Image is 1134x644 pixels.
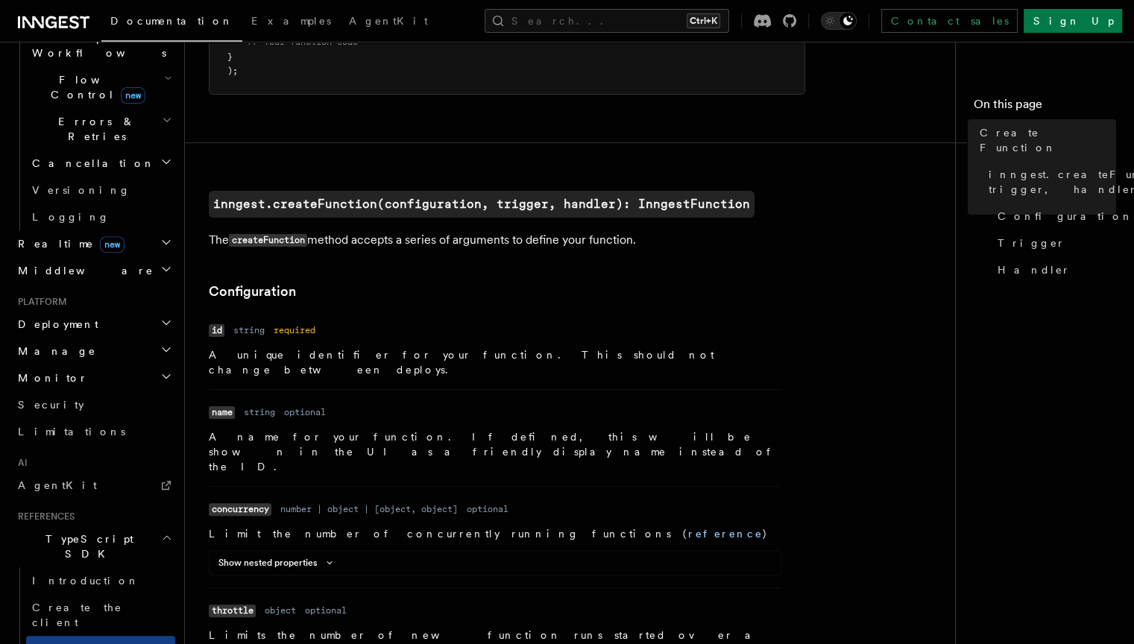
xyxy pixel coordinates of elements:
[974,95,1116,119] h4: On this page
[12,511,75,523] span: References
[26,108,175,150] button: Errors & Retries
[209,429,781,474] p: A name for your function. If defined, this will be shown in the UI as a friendly display name ins...
[209,324,224,337] code: id
[12,263,154,278] span: Middleware
[974,119,1116,161] a: Create Function
[12,317,98,332] span: Deployment
[26,156,155,171] span: Cancellation
[26,177,175,203] a: Versioning
[12,472,175,499] a: AgentKit
[26,150,175,177] button: Cancellation
[110,15,233,27] span: Documentation
[12,457,28,469] span: AI
[992,256,1116,283] a: Handler
[983,161,1116,203] a: inngest.createFunction(configuration, trigger, handler): InngestFunction
[1024,9,1122,33] a: Sign Up
[209,191,755,218] a: inngest.createFunction(configuration, trigger, handler): InngestFunction
[687,13,720,28] kbd: Ctrl+K
[218,557,338,569] button: Show nested properties
[821,12,857,30] button: Toggle dark mode
[280,503,458,515] dd: number | object | [object, object]
[284,406,326,418] dd: optional
[209,230,805,251] p: The method accepts a series of arguments to define your function.
[26,66,175,108] button: Flow Controlnew
[12,236,125,251] span: Realtime
[340,4,437,40] a: AgentKit
[12,418,175,445] a: Limitations
[26,72,164,102] span: Flow Control
[32,211,110,223] span: Logging
[998,236,1065,250] span: Trigger
[12,525,175,567] button: TypeScript SDK
[12,296,67,308] span: Platform
[12,257,175,284] button: Middleware
[26,594,175,636] a: Create the client
[349,15,428,27] span: AgentKit
[229,234,307,247] code: createFunction
[227,66,238,76] span: );
[12,370,88,385] span: Monitor
[12,364,175,391] button: Monitor
[274,324,315,336] dd: required
[26,114,162,144] span: Errors & Retries
[121,87,145,104] span: new
[26,203,175,230] a: Logging
[32,575,139,587] span: Introduction
[485,9,729,33] button: Search...Ctrl+K
[209,406,235,419] code: name
[992,203,1116,230] a: Configuration
[209,281,296,302] a: Configuration
[998,209,1133,224] span: Configuration
[209,526,781,541] p: Limit the number of concurrently running functions ( )
[244,406,275,418] dd: string
[26,31,166,60] span: Steps & Workflows
[467,503,508,515] dd: optional
[251,15,331,27] span: Examples
[101,4,242,42] a: Documentation
[26,567,175,594] a: Introduction
[305,604,347,616] dd: optional
[265,604,296,616] dd: object
[12,338,175,364] button: Manage
[209,604,256,617] code: throttle
[12,344,96,359] span: Manage
[12,391,175,418] a: Security
[26,25,175,66] button: Steps & Workflows
[998,262,1071,277] span: Handler
[32,184,130,196] span: Versioning
[227,51,233,62] span: }
[12,311,175,338] button: Deployment
[881,9,1018,33] a: Contact sales
[18,399,84,411] span: Security
[12,531,161,561] span: TypeScript SDK
[242,4,340,40] a: Examples
[32,602,122,628] span: Create the client
[100,236,125,253] span: new
[18,479,97,491] span: AgentKit
[209,503,271,516] code: concurrency
[233,324,265,336] dd: string
[688,528,763,540] a: reference
[980,125,1116,155] span: Create Function
[12,230,175,257] button: Realtimenew
[209,347,781,377] p: A unique identifier for your function. This should not change between deploys.
[18,426,125,438] span: Limitations
[992,230,1116,256] a: Trigger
